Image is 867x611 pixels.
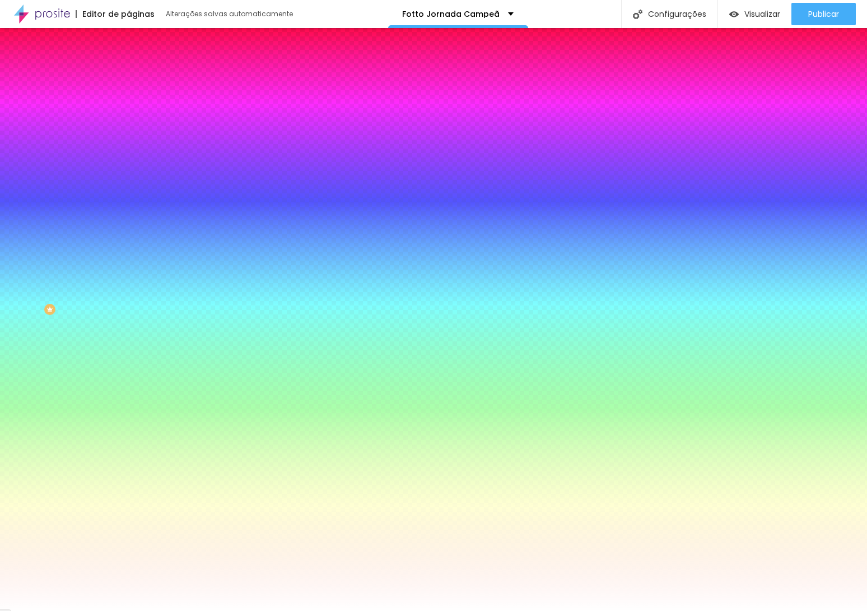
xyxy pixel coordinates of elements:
div: Alterações salvas automaticamente [166,11,295,17]
img: view-1.svg [729,10,739,19]
button: Publicar [791,3,856,25]
div: Editor de páginas [76,10,155,18]
img: Icone [633,10,642,19]
span: Visualizar [744,10,780,18]
button: Visualizar [718,3,791,25]
span: Publicar [808,10,839,18]
p: Fotto Jornada Campeã [402,10,500,18]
